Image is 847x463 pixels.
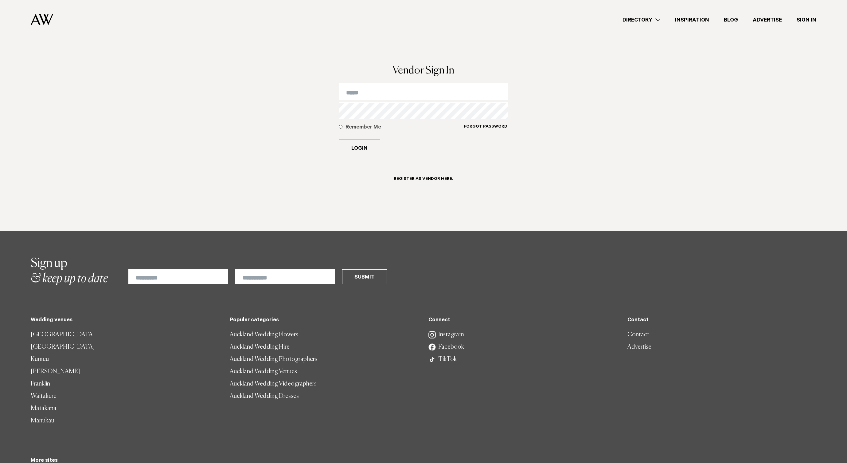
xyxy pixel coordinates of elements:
a: Advertise [627,341,817,353]
a: Auckland Wedding Videographers [230,378,419,390]
a: Directory [615,16,668,24]
a: Auckland Wedding Hire [230,341,419,353]
a: Forgot Password [463,124,508,137]
img: Auckland Weddings Logo [31,14,53,25]
a: Advertise [745,16,789,24]
h5: Contact [627,317,817,324]
h5: Popular categories [230,317,419,324]
button: Login [339,140,380,156]
a: Contact [627,329,817,341]
h6: Register as Vendor here. [394,176,453,182]
h5: Wedding venues [31,317,220,324]
h1: Vendor Sign In [339,65,508,76]
a: Sign In [789,16,824,24]
a: Auckland Wedding Venues [230,366,419,378]
a: Matakana [31,402,220,415]
a: Blog [716,16,745,24]
a: TikTok [428,353,618,366]
a: [GEOGRAPHIC_DATA] [31,341,220,353]
a: [PERSON_NAME] [31,366,220,378]
button: Submit [342,269,387,284]
a: Inspiration [668,16,716,24]
a: Auckland Wedding Photographers [230,353,419,366]
a: [GEOGRAPHIC_DATA] [31,329,220,341]
a: Register as Vendor here. [386,171,460,191]
a: Auckland Wedding Flowers [230,329,419,341]
a: Instagram [428,329,618,341]
a: Facebook [428,341,618,353]
h2: & keep up to date [31,256,108,287]
h5: Connect [428,317,618,324]
h5: Remember Me [345,124,463,131]
h6: Forgot Password [464,124,507,130]
a: Franklin [31,378,220,390]
span: Sign up [31,257,67,270]
a: Waitakere [31,390,220,402]
a: Kumeu [31,353,220,366]
a: Manukau [31,415,220,427]
a: Auckland Wedding Dresses [230,390,419,402]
